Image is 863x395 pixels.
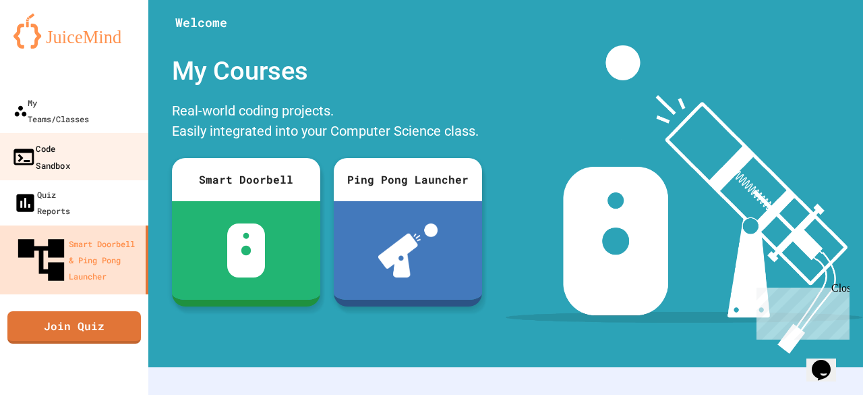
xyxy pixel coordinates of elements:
div: My Teams/Classes [13,95,89,127]
div: Real-world coding projects. Easily integrated into your Computer Science class. [165,97,489,148]
div: Code Sandbox [11,140,70,173]
img: ppl-with-ball.png [378,223,438,278]
img: banner-image-my-projects.png [506,45,863,354]
iframe: chat widget [751,282,850,340]
img: sdb-white.svg [227,223,266,278]
div: My Courses [165,45,489,97]
img: logo-orange.svg [13,14,135,49]
div: Smart Doorbell & Ping Pong Launcher [13,232,140,288]
div: Quiz Reports [13,186,70,219]
div: Chat with us now!Close [5,5,93,86]
div: Smart Doorbell [172,158,320,201]
div: Ping Pong Launcher [334,158,482,201]
a: Join Quiz [7,311,141,344]
iframe: chat widget [806,341,850,381]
